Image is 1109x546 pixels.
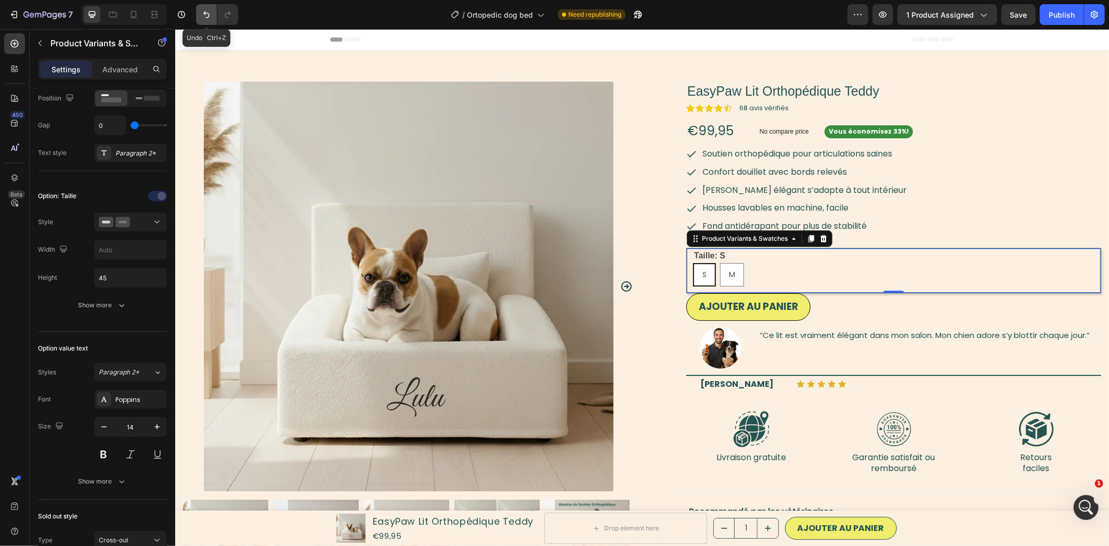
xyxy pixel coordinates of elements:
[4,4,77,25] button: 7
[558,382,594,418] img: gempages_580754185121694638-37d27ab7-1e73-4cbf-a9fd-7b0d38b53d48.png
[539,489,559,509] button: decrement
[527,240,531,251] span: S
[197,484,359,500] h1: EasyPaw Lit Orthopédique Teddy
[115,395,164,405] div: Poppins
[445,251,458,264] button: Carousel Next Arrow
[527,155,732,167] span: [PERSON_NAME] élégant s’adapte à tout intérieur
[38,536,53,545] div: Type
[197,500,359,514] div: €99,95
[527,119,717,131] span: Soutien orthopédique pour articulations saines
[94,363,167,382] button: Paragraph 2*
[527,173,673,185] span: Housses lavables en machine, facile
[115,149,164,158] div: Paragraph 2*
[175,29,1109,546] iframe: To enrich screen reader interactions, please activate Accessibility in Grammarly extension settings
[38,395,51,404] div: Font
[584,99,645,106] p: No compare price
[797,423,925,434] p: Retours
[102,64,138,75] p: Advanced
[582,489,603,509] button: increment
[655,423,782,445] p: Garantie satisfait ou remboursé
[843,382,879,418] img: gempages_580754185121694638-702b2305-5a40-4ef8-9a6e-674f5df3ebf6.png
[906,9,974,20] span: 1 product assigned
[512,423,640,434] p: Livraison gratuite
[564,74,614,84] span: 68 avis vérifiés
[38,296,167,315] button: Show more
[38,121,50,130] div: Gap
[527,191,692,203] span: Fond antidérapant pour plus de stabilité
[1010,10,1027,19] span: Save
[99,536,128,544] span: Cross-out
[511,53,926,72] h1: EasyPaw Lit Orthopédique Teddy
[554,240,560,251] span: M
[525,349,598,361] strong: [PERSON_NAME]
[1049,9,1075,20] div: Publish
[1074,495,1099,520] iframe: Intercom live chat
[797,434,925,445] p: faciles
[527,137,672,149] span: Confort douillet avec bords relevés
[79,300,127,310] div: Show more
[701,382,737,418] img: gempages_580754185121694638-ba7c347a-5aa5-4661-94b8-f590e65e0948.png
[568,10,621,19] span: Need republishing
[622,492,709,507] div: AJOUTER AU PANIER
[518,219,551,234] legend: Taille: S
[38,368,56,377] div: Styles
[10,111,25,119] div: 450
[38,191,76,201] div: Option: Taille
[196,4,238,25] div: Undo/Redo
[897,4,997,25] button: 1 product assigned
[95,268,166,287] input: Auto
[525,298,566,340] img: Ontwerp_zonder_titel_1_1.jpg
[8,190,25,199] div: Beta
[38,273,57,282] div: Height
[51,64,81,75] p: Settings
[585,301,915,311] span: “Ce lit est vraiment élégant dans mon salon. Mon chien adore s’y blottir chaque jour.”
[38,512,77,521] div: Sold out style
[467,9,533,20] span: Ortopedic dog bed
[38,344,88,353] div: Option value text
[1040,4,1084,25] button: Publish
[514,476,658,488] span: Recommandé par les vétérinaires
[559,489,582,509] input: quantity
[525,205,615,214] div: Product Variants & Swatches
[38,148,67,158] div: Text style
[50,37,139,49] p: Product Variants & Swatches
[38,92,76,106] div: Position
[511,264,635,292] button: Ajouter au Panier
[38,243,70,257] div: Width
[99,368,139,377] span: Paragraph 2*
[38,217,53,227] div: Style
[38,472,167,491] button: Show more
[462,9,465,20] span: /
[610,488,722,511] button: AJOUTER AU PANIER
[38,420,66,434] div: Size
[1001,4,1036,25] button: Save
[1095,479,1103,488] span: 1
[79,476,127,487] div: Show more
[649,96,738,109] button: <p><span style="font-size:12px;"><strong>Vous économisez 33%!</strong></span></p>
[524,271,623,284] div: Ajouter au Panier
[429,495,485,503] div: Drop element here
[654,98,734,107] strong: Vous économisez 33%!
[95,240,166,259] input: Auto
[95,116,126,135] input: Auto
[511,93,580,112] div: €99,95
[68,8,73,21] p: 7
